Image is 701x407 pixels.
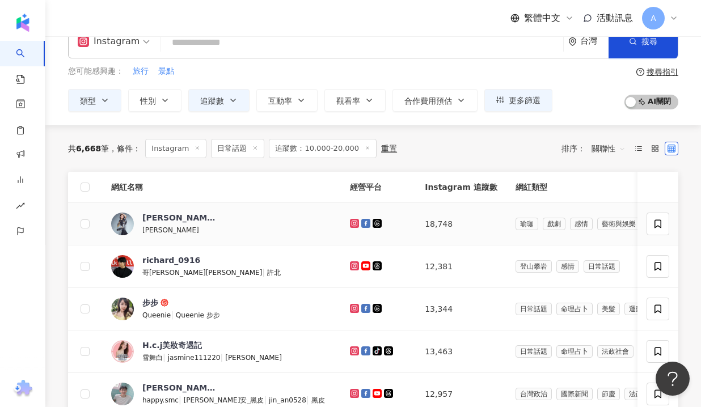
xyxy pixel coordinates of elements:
[158,65,175,78] button: 景點
[262,268,267,277] span: |
[111,382,332,406] a: KOL Avatar[PERSON_NAME]happy.smc|[PERSON_NAME]安_黑皮|jin_an0528|黑皮
[592,139,626,158] span: 關聯性
[416,203,506,245] td: 18,748
[597,218,640,230] span: 藝術與娛樂
[484,89,552,112] button: 更多篩選
[516,388,552,400] span: 台灣政治
[176,311,220,319] span: Queenie 步步
[76,144,101,153] span: 6,668
[641,37,657,46] span: 搜尋
[16,41,39,85] a: search
[416,288,506,330] td: 13,344
[341,172,416,203] th: 經營平台
[267,269,281,277] span: 許北
[142,382,216,393] div: [PERSON_NAME]
[556,388,593,400] span: 國際新聞
[188,89,250,112] button: 追蹤數
[111,340,134,363] img: KOL Avatar
[516,260,552,273] span: 登山攀岩
[142,354,163,362] span: 雪舞白
[142,226,199,234] span: [PERSON_NAME]
[68,89,121,112] button: 類型
[269,396,306,404] span: jin_an0528
[142,212,216,223] div: [PERSON_NAME]
[16,194,25,220] span: rise
[211,139,264,158] span: 日常話題
[158,66,174,77] span: 景點
[163,353,168,362] span: |
[179,395,184,404] span: |
[561,139,632,158] div: 排序：
[111,383,134,405] img: KOL Avatar
[597,12,633,23] span: 活動訊息
[416,172,506,203] th: Instagram 追蹤數
[225,354,282,362] span: [PERSON_NAME]
[609,24,678,58] button: 搜尋
[78,32,140,50] div: Instagram
[111,340,332,363] a: KOL AvatarH.c.j美妝奇遇記雪舞白|jasmine111220|[PERSON_NAME]
[516,218,538,230] span: 瑜珈
[636,68,644,76] span: question-circle
[12,380,34,398] img: chrome extension
[142,396,179,404] span: happy.smc
[556,303,593,315] span: 命理占卜
[624,388,661,400] span: 法政社會
[311,396,325,404] span: 黑皮
[145,139,206,158] span: Instagram
[556,345,593,358] span: 命理占卜
[142,255,200,266] div: richard_0916
[416,245,506,288] td: 12,381
[68,144,109,153] div: 共 筆
[509,96,540,105] span: 更多篩選
[68,66,124,77] span: 您可能感興趣：
[269,139,377,158] span: 追蹤數：10,000-20,000
[392,89,478,112] button: 合作費用預估
[416,330,506,373] td: 13,463
[80,96,96,105] span: 類型
[580,36,609,46] div: 台灣
[556,260,579,273] span: 感情
[133,66,149,77] span: 旅行
[140,96,156,105] span: 性別
[142,340,202,351] div: H.c.j美妝奇遇記
[516,345,552,358] span: 日常話題
[516,303,552,315] span: 日常話題
[336,96,360,105] span: 觀看率
[142,297,158,308] div: 步步
[381,144,397,153] div: 重置
[584,260,620,273] span: 日常話題
[109,144,141,153] span: 條件 ：
[111,213,134,235] img: KOL Avatar
[184,396,264,404] span: [PERSON_NAME]安_黑皮
[220,353,225,362] span: |
[171,310,176,319] span: |
[128,89,181,112] button: 性別
[111,298,134,320] img: KOL Avatar
[256,89,318,112] button: 互動率
[647,67,678,77] div: 搜尋指引
[168,354,221,362] span: jasmine111220
[597,303,620,315] span: 美髮
[656,362,690,396] iframe: Help Scout Beacon - Open
[597,388,620,400] span: 節慶
[200,96,224,105] span: 追蹤數
[111,212,332,236] a: KOL Avatar[PERSON_NAME][PERSON_NAME]
[111,255,332,278] a: KOL Avatarrichard_0916哥[PERSON_NAME][PERSON_NAME]|許北
[306,395,311,404] span: |
[142,269,262,277] span: 哥[PERSON_NAME][PERSON_NAME]
[597,345,634,358] span: 法政社會
[651,12,656,24] span: A
[524,12,560,24] span: 繁體中文
[111,297,332,321] a: KOL Avatar步步Queenie|Queenie 步步
[404,96,452,105] span: 合作費用預估
[568,37,577,46] span: environment
[102,172,341,203] th: 網紅名稱
[142,311,171,319] span: Queenie
[570,218,593,230] span: 感情
[264,395,269,404] span: |
[14,14,32,32] img: logo icon
[324,89,386,112] button: 觀看率
[111,255,134,278] img: KOL Avatar
[624,303,647,315] span: 運動
[268,96,292,105] span: 互動率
